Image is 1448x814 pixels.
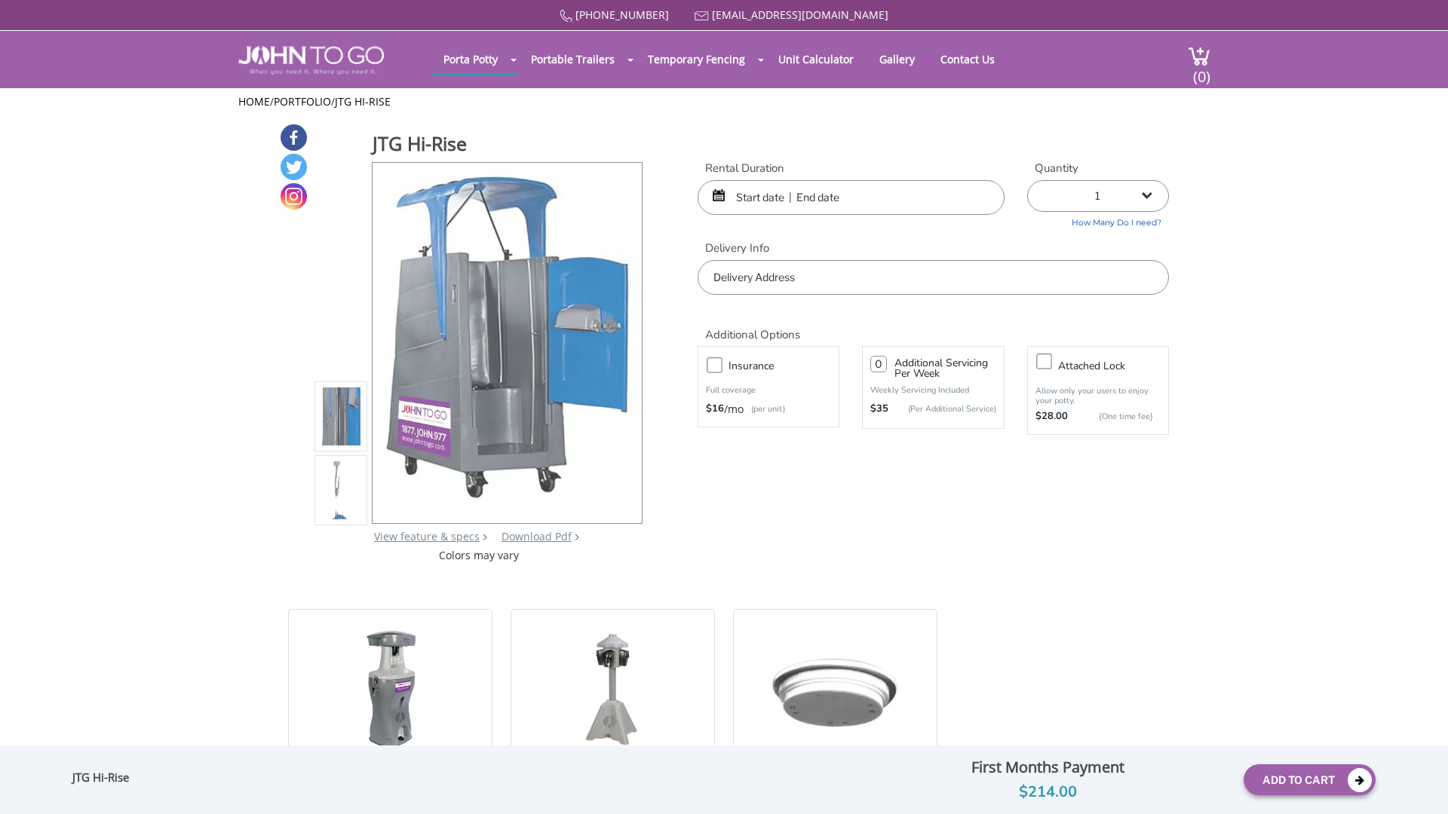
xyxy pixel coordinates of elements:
a: Portfolio [274,94,331,109]
p: Full coverage [706,383,831,398]
p: (Per Additional Service) [888,403,995,415]
p: (per unit) [744,402,785,417]
img: Product [382,163,633,518]
img: Product [321,313,361,668]
a: [EMAIL_ADDRESS][DOMAIN_NAME] [712,8,888,22]
h3: Attached lock [1058,357,1176,375]
div: First Months Payment [864,754,1232,780]
a: View feature & specs [374,529,480,543]
a: Porta Potty [432,44,509,74]
div: $214.00 [864,780,1232,804]
a: Gallery [868,44,926,74]
a: Twitter [281,154,307,180]
h3: Insurance [729,357,846,375]
p: Weekly Servicing Included [870,384,995,396]
img: cart a [1188,46,1210,66]
img: right arrow icon [483,534,487,540]
input: Start date | End date [698,180,1005,215]
input: 0 [870,356,887,372]
h3: Additional Servicing Per Week [894,358,995,379]
label: Quantity [1027,161,1169,176]
label: Delivery Info [698,240,1169,256]
img: JOHN to go [238,46,384,75]
div: JTG Hi-Rise [72,770,137,790]
a: Portable Trailers [520,44,626,74]
p: {One time fee} [1075,409,1153,424]
a: Facebook [281,124,307,151]
a: Contact Us [929,44,1006,74]
img: Mail [695,11,709,21]
p: Allow only your users to enjoy your potty. [1035,386,1161,405]
a: Home [238,94,270,109]
div: /mo [706,402,831,417]
a: Temporary Fencing [637,44,756,74]
a: How Many Do I need? [1027,212,1169,229]
h2: Additional Options [698,310,1169,342]
img: chevron.png [575,534,579,540]
img: 23 [578,629,646,749]
h1: JTG Hi-Rise [373,130,644,161]
a: Download Pdf [502,529,572,543]
img: 23 [351,629,431,749]
input: Delivery Address [698,260,1169,295]
div: Colors may vary [314,548,644,563]
a: Unit Calculator [767,44,865,74]
img: Call [560,10,572,23]
strong: $28.00 [1035,409,1068,424]
span: (0) [1192,54,1210,87]
strong: $35 [870,402,888,417]
a: JTG Hi-Rise [335,94,391,109]
a: Instagram [281,183,307,210]
a: [PHONE_NUMBER] [575,8,669,22]
strong: $16 [706,402,724,417]
ul: / / [238,94,1210,109]
img: 23 [749,629,922,749]
img: Product [321,239,361,594]
button: Add To Cart [1244,764,1376,795]
label: Rental Duration [698,161,1005,176]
